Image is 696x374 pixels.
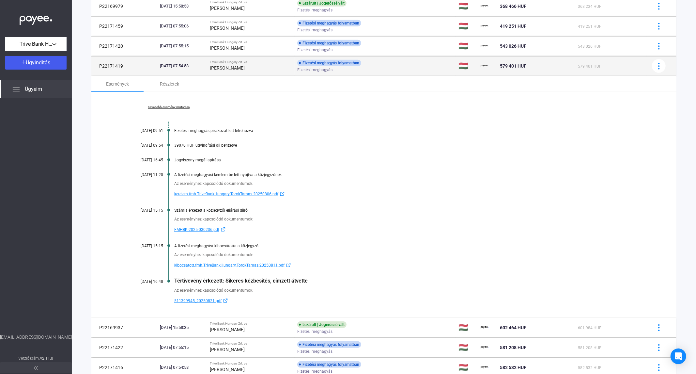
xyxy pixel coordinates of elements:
[174,208,644,213] div: Számla érkezett a közjegyzői eljárási díjról
[174,143,644,148] div: 39070 HUF ügyindítási díj befizetve
[174,226,644,234] a: FMHBK-2025-030236.pdfexternal-link-blue
[174,190,644,198] a: kerelem.fmh.TriveBankHungary.TorokTamas.20250806.pdfexternal-link-blue
[285,263,292,268] img: external-link-blue
[174,252,644,258] div: Az eseményhez kapcsolódó dokumentumok:
[500,63,526,69] span: 579 401 HUF
[297,341,361,348] div: Fizetési meghagyás folyamatban
[5,56,67,70] button: Ügyindítás
[578,326,601,330] span: 601 984 HUF
[210,65,245,71] strong: [PERSON_NAME]
[652,59,666,73] button: more-blue
[91,16,157,36] td: P22171459
[297,20,361,26] div: Fizetési meghagyás folyamatban
[578,64,601,69] span: 579 401 HUF
[124,143,163,148] div: [DATE] 09:54
[174,128,644,133] div: Fizetési meghagyás piszkozat lett létrehozva
[160,324,205,331] div: [DATE] 15:58:35
[578,24,601,29] span: 419 251 HUF
[297,26,333,34] span: Fizetési meghagyás
[656,344,662,351] img: more-blue
[500,365,526,370] span: 582 532 HUF
[481,42,488,50] img: payee-logo
[174,261,285,269] span: kibocsatott.fmh.TriveBankHungary.TorokTamas.20250811.pdf
[12,85,20,93] img: list.svg
[481,2,488,10] img: payee-logo
[297,361,361,368] div: Fizetési meghagyás folyamatban
[174,297,222,305] span: 511399945_20250821.pdf
[210,60,292,64] div: Trive Bank Hungary Zrt. vs
[210,20,292,24] div: Trive Bank Hungary Zrt. vs
[160,43,205,49] div: [DATE] 07:55:15
[456,56,478,76] td: 🇭🇺
[671,349,686,364] div: Open Intercom Messenger
[578,366,601,370] span: 582 532 HUF
[219,227,227,232] img: external-link-blue
[22,60,26,64] img: plus-white.svg
[297,328,333,335] span: Fizetési meghagyás
[297,40,361,46] div: Fizetési meghagyás folyamatban
[656,364,662,371] img: more-blue
[91,318,157,337] td: P22169937
[481,364,488,371] img: payee-logo
[500,24,526,29] span: 419 251 HUF
[174,172,644,177] div: A fizetési meghagyási kérelem be lett nyújtva a közjegyzőnek
[500,43,526,49] span: 543 026 HUF
[91,56,157,76] td: P22171419
[20,40,52,48] span: Trive Bank Hungary Zrt.
[174,244,644,248] div: A fizetési meghagyást kibocsátotta a közjegyző
[456,16,478,36] td: 🇭🇺
[106,80,129,88] div: Események
[652,341,666,354] button: more-blue
[297,66,333,74] span: Fizetési meghagyás
[656,3,662,10] img: more-blue
[160,344,205,351] div: [DATE] 07:55:15
[174,226,219,234] span: FMHBK-2025-030236.pdf
[578,346,601,350] span: 581 208 HUF
[210,45,245,51] strong: [PERSON_NAME]
[656,63,662,70] img: more-blue
[652,39,666,53] button: more-blue
[210,25,245,31] strong: [PERSON_NAME]
[160,63,205,69] div: [DATE] 07:54:58
[20,12,52,25] img: white-payee-white-dot.svg
[174,190,278,198] span: kerelem.fmh.TriveBankHungary.TorokTamas.20250806.pdf
[174,287,644,294] div: Az eseményhez kapcsolódó dokumentumok:
[222,298,229,303] img: external-link-blue
[278,191,286,196] img: external-link-blue
[456,36,478,56] td: 🇭🇺
[124,105,213,109] a: Kevesebb esemény mutatása
[500,325,526,330] span: 602 464 HUF
[25,85,42,93] span: Ügyeim
[210,327,245,332] strong: [PERSON_NAME]
[481,62,488,70] img: payee-logo
[456,338,478,357] td: 🇭🇺
[5,37,67,51] button: Trive Bank Hungary Zrt.
[160,23,205,29] div: [DATE] 07:55:06
[210,347,245,352] strong: [PERSON_NAME]
[210,362,292,366] div: Trive Bank Hungary Zrt. vs
[174,261,644,269] a: kibocsatott.fmh.TriveBankHungary.TorokTamas.20250811.pdfexternal-link-blue
[297,46,333,54] span: Fizetési meghagyás
[40,356,54,361] strong: v2.11.0
[210,0,292,4] div: Trive Bank Hungary Zrt. vs
[160,3,205,9] div: [DATE] 15:58:58
[652,19,666,33] button: more-blue
[124,208,163,213] div: [DATE] 15:15
[174,278,644,284] div: Tértivevény érkezett: Sikeres kézbesítés, címzett átvette
[124,279,163,284] div: [DATE] 16:48
[160,364,205,371] div: [DATE] 07:54:58
[297,348,333,355] span: Fizetési meghagyás
[500,345,526,350] span: 581 208 HUF
[481,344,488,351] img: payee-logo
[91,338,157,357] td: P22171422
[656,23,662,30] img: more-blue
[210,367,245,372] strong: [PERSON_NAME]
[124,128,163,133] div: [DATE] 09:51
[174,180,644,187] div: Az eseményhez kapcsolódó dokumentumok:
[210,40,292,44] div: Trive Bank Hungary Zrt. vs
[578,4,601,9] span: 368 234 HUF
[210,6,245,11] strong: [PERSON_NAME]
[652,321,666,334] button: more-blue
[456,318,478,337] td: 🇭🇺
[210,322,292,326] div: Trive Bank Hungary Zrt. vs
